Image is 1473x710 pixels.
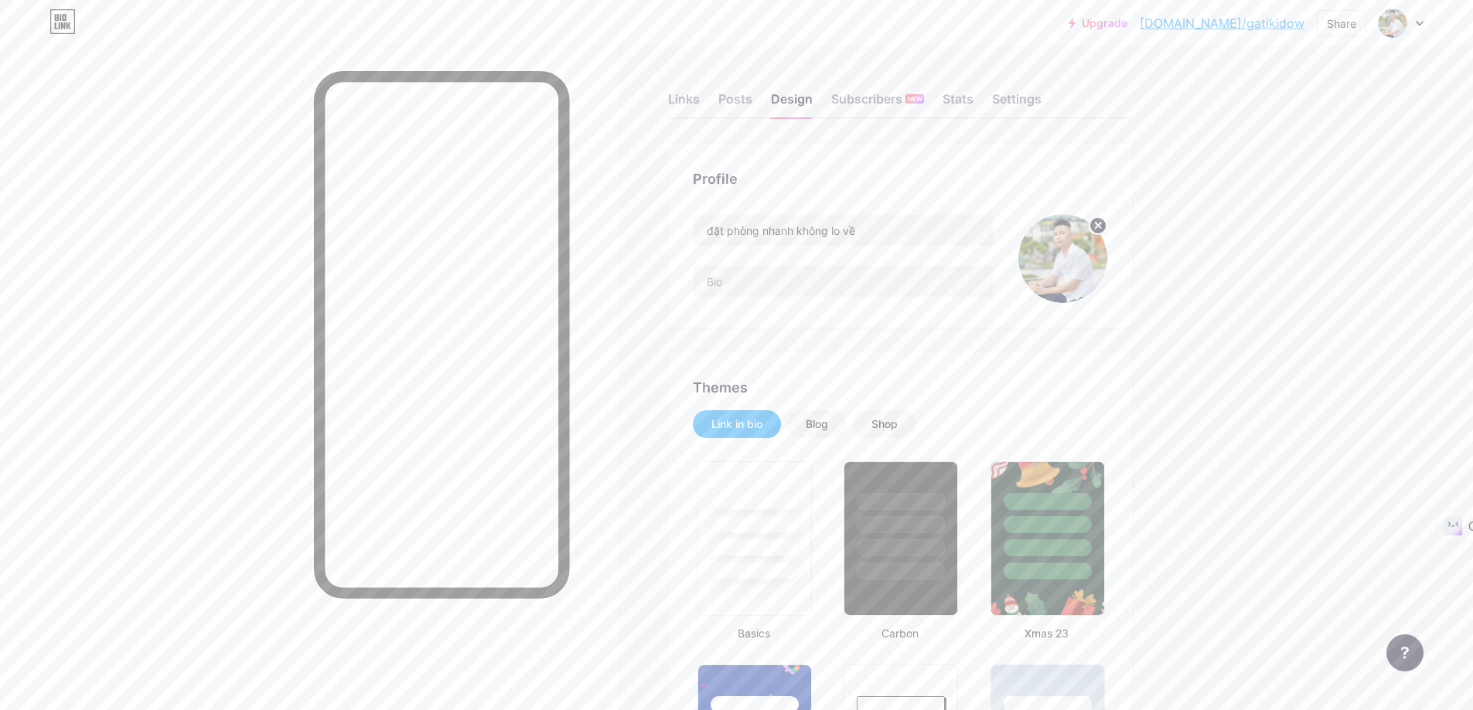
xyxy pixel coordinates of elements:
a: [DOMAIN_NAME]/gatikidow [1140,14,1304,32]
div: Profile [693,168,1107,189]
div: Xmas 23 [986,625,1107,641]
span: NEW [908,94,922,104]
input: Name [694,215,993,246]
div: Links [668,90,700,117]
img: gatikidow [1378,8,1407,38]
div: Themes [693,377,1107,398]
input: Bio [694,266,993,297]
div: Design [771,90,813,117]
div: Posts [718,90,752,117]
div: Blog [806,416,828,432]
div: Stats [943,90,973,117]
img: gatikidow [1018,214,1107,303]
div: Shop [871,416,898,432]
div: Subscribers [831,90,924,117]
div: Settings [992,90,1042,117]
div: Carbon [839,625,960,641]
a: Upgrade [1069,17,1127,29]
div: Link in bio [711,416,762,432]
div: Basics [693,625,814,641]
div: Share [1327,15,1356,32]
